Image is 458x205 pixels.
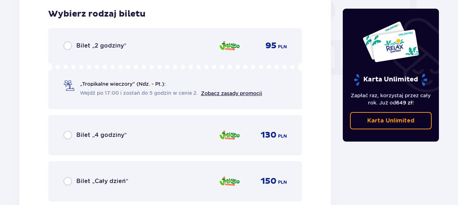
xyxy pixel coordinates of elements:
[261,176,277,187] span: 150
[219,174,240,189] img: Jamango
[278,133,287,139] span: PLN
[48,9,145,19] h3: Wybierz rodzaj biletu
[353,73,428,86] p: Karta Unlimited
[350,112,432,129] a: Karta Unlimited
[278,179,287,186] span: PLN
[265,40,277,51] span: 95
[261,130,277,141] span: 130
[278,44,287,50] span: PLN
[80,80,166,88] span: „Tropikalne wieczory" (Ndz. - Pt.):
[76,42,126,50] span: Bilet „2 godziny”
[201,90,262,96] a: Zobacz zasady promocji
[362,21,419,63] img: Dwie karty całoroczne do Suntago z napisem 'UNLIMITED RELAX', na białym tle z tropikalnymi liśćmi...
[350,92,432,106] p: Zapłać raz, korzystaj przez cały rok. Już od !
[219,38,240,53] img: Jamango
[396,100,412,106] span: 649 zł
[219,128,240,143] img: Jamango
[76,131,127,139] span: Bilet „4 godziny”
[76,177,128,185] span: Bilet „Cały dzień”
[367,117,414,125] p: Karta Unlimited
[80,89,198,97] span: Wejdź po 17:00 i zostań do 5 godzin w cenie 2.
